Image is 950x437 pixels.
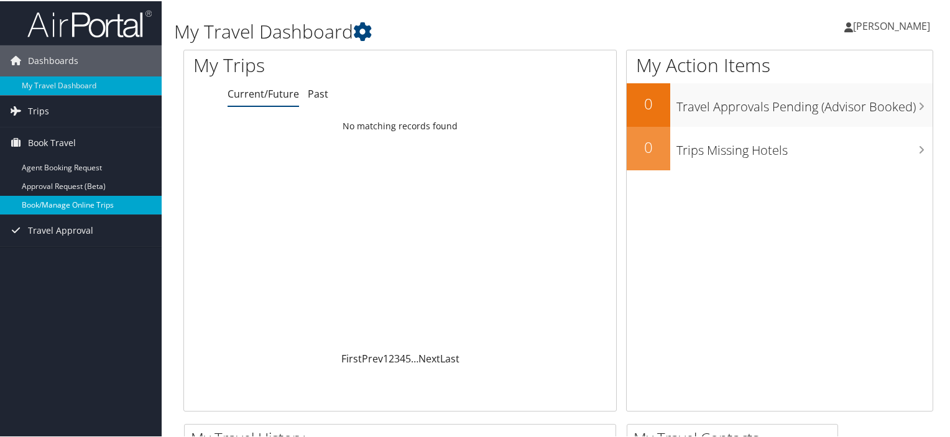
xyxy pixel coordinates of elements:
[400,351,405,364] a: 4
[844,6,943,44] a: [PERSON_NAME]
[174,17,686,44] h1: My Travel Dashboard
[627,126,933,169] a: 0Trips Missing Hotels
[308,86,328,99] a: Past
[193,51,427,77] h1: My Trips
[228,86,299,99] a: Current/Future
[627,82,933,126] a: 0Travel Approvals Pending (Advisor Booked)
[405,351,411,364] a: 5
[28,94,49,126] span: Trips
[28,126,76,157] span: Book Travel
[383,351,389,364] a: 1
[627,51,933,77] h1: My Action Items
[28,214,93,245] span: Travel Approval
[627,92,670,113] h2: 0
[362,351,383,364] a: Prev
[394,351,400,364] a: 3
[411,351,418,364] span: …
[27,8,152,37] img: airportal-logo.png
[676,91,933,114] h3: Travel Approvals Pending (Advisor Booked)
[184,114,616,136] td: No matching records found
[853,18,930,32] span: [PERSON_NAME]
[341,351,362,364] a: First
[627,136,670,157] h2: 0
[676,134,933,158] h3: Trips Missing Hotels
[440,351,459,364] a: Last
[389,351,394,364] a: 2
[418,351,440,364] a: Next
[28,44,78,75] span: Dashboards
